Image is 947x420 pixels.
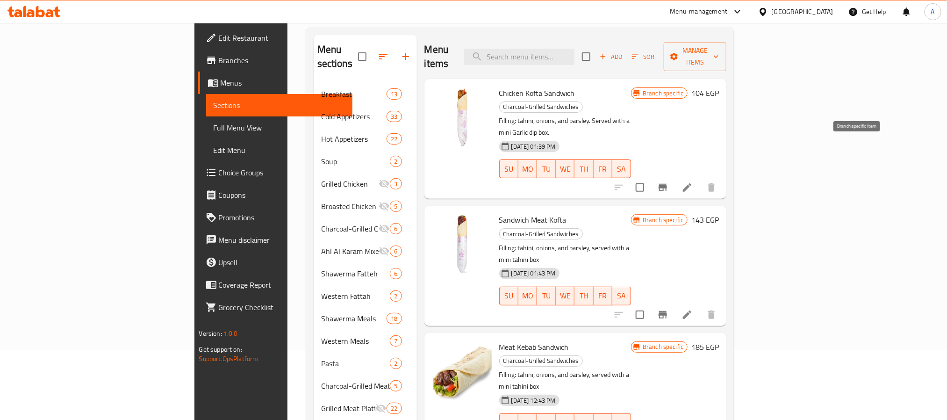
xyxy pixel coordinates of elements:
button: WE [556,159,574,178]
span: Sort [632,51,658,62]
button: WE [556,287,574,305]
span: Full Menu View [214,122,345,133]
span: Promotions [219,212,345,223]
a: Grocery Checklist [198,296,352,319]
h6: 143 EGP [691,213,719,226]
span: 6 [390,269,401,278]
a: Edit menu item [682,309,693,320]
span: 1.0.0 [223,327,238,340]
span: SA [616,289,627,303]
div: Broasted Chicken [321,201,379,212]
button: SA [612,287,631,305]
div: items [387,88,402,100]
div: Shawerma Meals18 [314,307,417,330]
div: items [390,178,402,189]
div: items [390,380,402,391]
span: Edit Restaurant [219,32,345,43]
span: Soup [321,156,390,167]
div: Hot Appetizers22 [314,128,417,150]
span: Grocery Checklist [219,302,345,313]
button: SU [499,287,518,305]
div: items [390,358,402,369]
div: Broasted Chicken5 [314,195,417,217]
span: Breakfast [321,88,387,100]
a: Upsell [198,251,352,274]
div: Grilled Meat Platters22 [314,397,417,420]
span: A [931,7,935,17]
div: Pasta2 [314,352,417,375]
span: Western Fattah [321,290,390,302]
h2: Menu items [424,43,453,71]
span: 22 [387,135,401,144]
span: SA [616,162,627,176]
span: Grilled Chicken [321,178,379,189]
div: items [387,403,402,414]
img: Meat Kebab Sandwich [432,340,492,400]
div: Charcoal-Grilled Sandwiches [499,355,583,367]
span: Add [598,51,624,62]
p: Filling: tahini, onions, and parsley. Served with a mini Garlic dip box. [499,115,631,138]
span: [DATE] 01:39 PM [508,142,560,151]
div: Ahl Al Karam Mixed Meals [321,246,379,257]
span: FR [597,289,609,303]
div: items [387,313,402,324]
span: Grilled Meat Platters [321,403,376,414]
a: Coverage Report [198,274,352,296]
span: Sort items [626,50,664,64]
span: Get support on: [199,343,242,355]
button: delete [700,304,723,326]
a: Edit menu item [682,182,693,193]
span: SU [503,289,515,303]
span: Sections [214,100,345,111]
button: SU [499,159,518,178]
div: Shawerma Fatteh [321,268,390,279]
span: 3 [390,180,401,188]
img: Sandwich Meat Kofta [432,213,492,273]
div: Charcoal-Grilled Meat Meals5 [314,375,417,397]
span: Manage items [671,45,719,68]
span: Coverage Report [219,279,345,290]
span: Charcoal-Grilled Chicken Meals [321,223,379,234]
div: items [390,268,402,279]
a: Edit Restaurant [198,27,352,49]
span: Branches [219,55,345,66]
div: Menu-management [670,6,728,17]
div: [GEOGRAPHIC_DATA] [772,7,833,17]
button: TH [574,159,593,178]
span: Charcoal-Grilled Sandwiches [500,101,582,112]
a: Coupons [198,184,352,206]
span: 7 [390,337,401,346]
button: TU [537,159,556,178]
button: FR [594,287,612,305]
span: Pasta [321,358,390,369]
span: Cold Appetizers [321,111,387,122]
span: Branch specific [639,342,687,351]
button: TH [574,287,593,305]
span: Hot Appetizers [321,133,387,145]
span: Coupons [219,189,345,201]
div: Shawerma Fatteh6 [314,262,417,285]
span: 33 [387,112,401,121]
span: Select all sections [352,47,372,66]
a: Full Menu View [206,116,352,139]
div: Charcoal-Grilled Meat Meals [321,380,390,391]
span: Select section [576,47,596,66]
div: items [390,223,402,234]
span: Menus [221,77,345,88]
a: Choice Groups [198,161,352,184]
span: 2 [390,359,401,368]
a: Support.OpsPlatform [199,353,258,365]
div: Charcoal-Grilled Sandwiches [499,101,583,113]
svg: Inactive section [379,223,390,234]
button: FR [594,159,612,178]
span: 5 [390,382,401,391]
svg: Inactive section [379,201,390,212]
span: 2 [390,292,401,301]
button: Manage items [664,42,726,71]
span: 2 [390,157,401,166]
div: items [387,111,402,122]
span: FR [597,162,609,176]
